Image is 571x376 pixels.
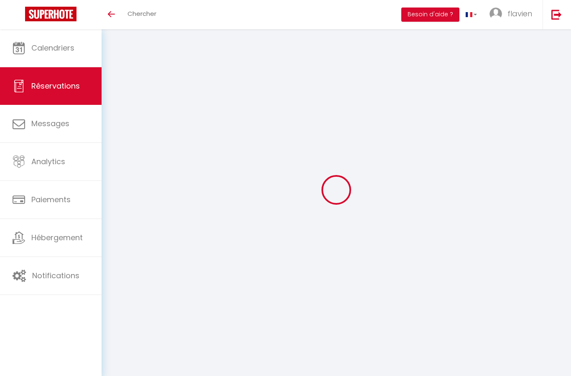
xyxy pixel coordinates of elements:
span: Calendriers [31,43,74,53]
span: Réservations [31,81,80,91]
span: Messages [31,118,69,129]
span: Analytics [31,156,65,167]
img: Super Booking [25,7,76,21]
span: Paiements [31,194,71,205]
img: ... [489,8,502,20]
span: Hébergement [31,232,83,243]
span: Chercher [127,9,156,18]
button: Besoin d'aide ? [401,8,459,22]
span: Notifications [32,270,79,281]
img: logout [551,9,562,20]
span: flavien [507,8,532,19]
